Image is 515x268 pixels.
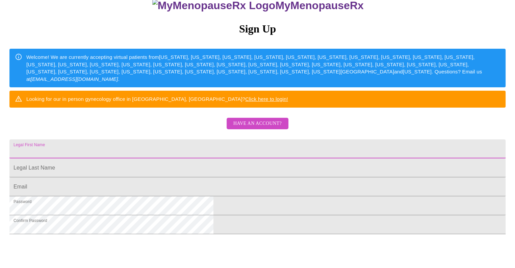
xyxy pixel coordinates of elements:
[26,51,500,85] div: Welcome! We are currently accepting virtual patients from [US_STATE], [US_STATE], [US_STATE], [US...
[233,119,282,128] span: Have an account?
[9,238,112,264] iframe: reCAPTCHA
[9,23,506,35] h3: Sign Up
[31,76,118,82] em: [EMAIL_ADDRESS][DOMAIN_NAME]
[245,96,288,102] a: Click here to login!
[26,93,288,105] div: Looking for our in person gynecology office in [GEOGRAPHIC_DATA], [GEOGRAPHIC_DATA]?
[227,118,288,130] button: Have an account?
[225,125,290,131] a: Have an account?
